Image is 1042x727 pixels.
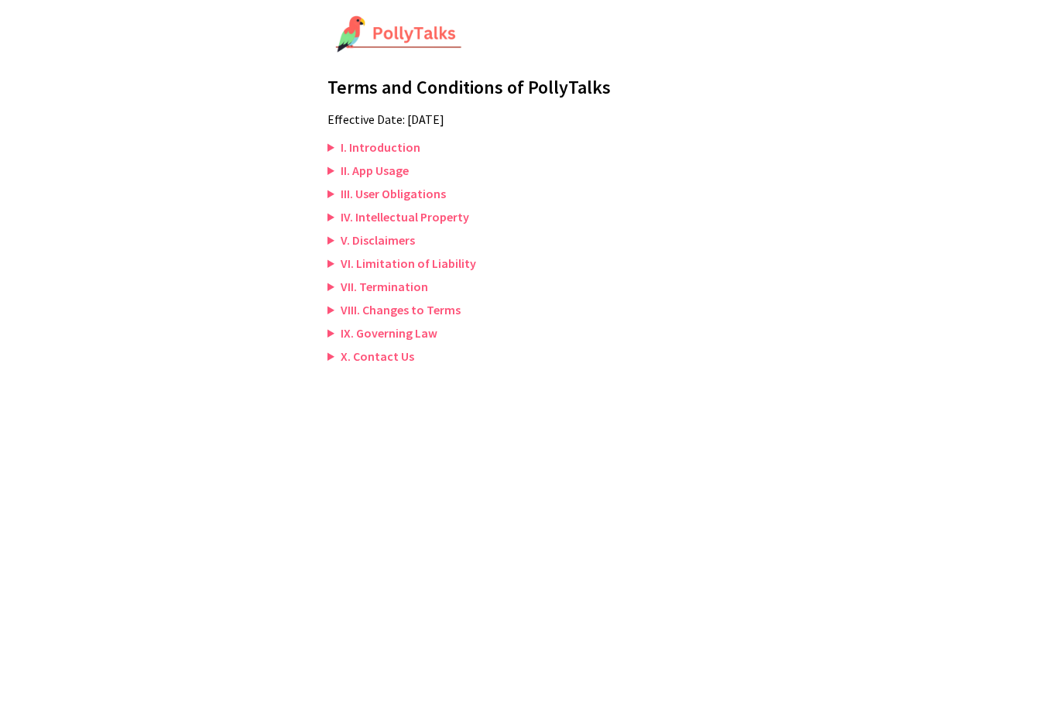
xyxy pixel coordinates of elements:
[327,75,715,99] h1: Terms and Conditions of PollyTalks
[327,255,715,271] summary: VI. Limitation of Liability
[327,186,715,201] summary: III. User Obligations
[327,325,715,341] summary: IX. Governing Law
[327,209,715,225] summary: IV. Intellectual Property
[327,111,715,127] p: Effective Date: [DATE]
[327,232,715,248] summary: V. Disclaimers
[327,139,715,155] summary: I. Introduction
[327,348,715,364] summary: X. Contact Us
[327,163,715,178] summary: II. App Usage
[327,302,715,317] summary: VIII. Changes to Terms
[335,15,462,54] img: PollyTalks Logo
[327,279,715,294] summary: VII. Termination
